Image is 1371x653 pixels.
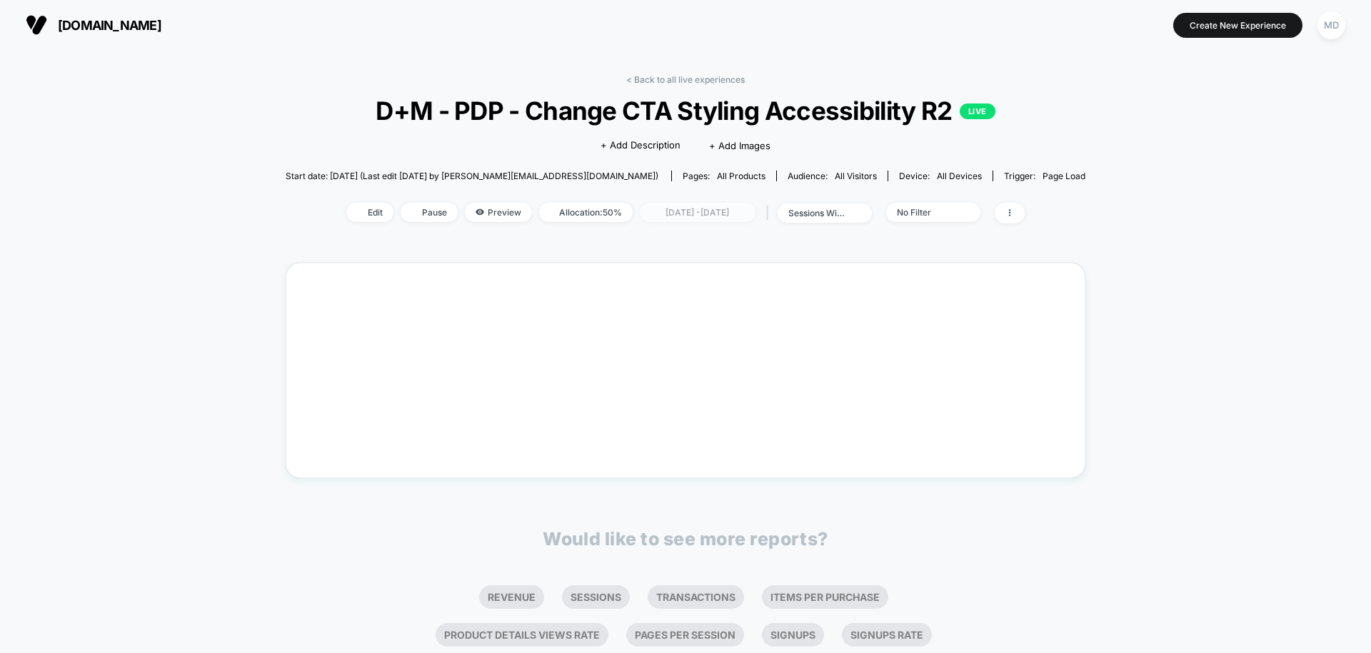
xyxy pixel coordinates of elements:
[788,171,877,181] div: Audience:
[648,585,744,609] li: Transactions
[1173,13,1302,38] button: Create New Experience
[709,140,770,151] span: + Add Images
[788,208,845,218] div: sessions with impression
[626,623,744,647] li: Pages Per Session
[888,171,993,181] span: Device:
[897,207,954,218] div: No Filter
[1043,171,1085,181] span: Page Load
[346,203,393,222] span: Edit
[601,138,681,153] span: + Add Description
[683,171,765,181] div: Pages:
[326,96,1045,126] span: D+M - PDP - Change CTA Styling Accessibility R2
[762,585,888,609] li: Items Per Purchase
[763,203,778,223] span: |
[401,203,458,222] span: Pause
[640,203,755,222] span: [DATE] - [DATE]
[960,103,995,119] p: LIVE
[58,18,161,33] span: [DOMAIN_NAME]
[1004,171,1085,181] div: Trigger:
[842,623,932,647] li: Signups Rate
[717,171,765,181] span: all products
[436,623,608,647] li: Product Details Views Rate
[762,623,824,647] li: Signups
[21,14,166,36] button: [DOMAIN_NAME]
[1317,11,1345,39] div: MD
[1313,11,1350,40] button: MD
[543,528,828,550] p: Would like to see more reports?
[286,171,658,181] span: Start date: [DATE] (Last edit [DATE] by [PERSON_NAME][EMAIL_ADDRESS][DOMAIN_NAME])
[937,171,982,181] span: all devices
[479,585,544,609] li: Revenue
[835,171,877,181] span: All Visitors
[539,203,633,222] span: Allocation: 50%
[26,14,47,36] img: Visually logo
[626,74,745,85] a: < Back to all live experiences
[465,203,532,222] span: Preview
[562,585,630,609] li: Sessions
